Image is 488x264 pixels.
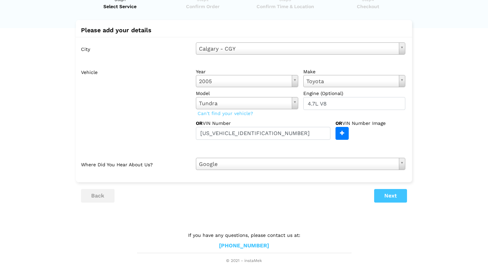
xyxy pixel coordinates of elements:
[196,75,298,87] a: 2005
[303,68,406,75] label: make
[137,231,351,239] p: If you have any questions, please contact us at:
[137,258,351,264] span: © 2021 - instaMek
[196,120,252,127] label: VIN Number
[196,97,298,109] a: Tundra
[199,77,289,86] span: 2005
[199,160,396,169] span: Google
[329,3,407,10] span: Checkout
[199,99,289,108] span: Tundra
[196,90,298,97] label: model
[303,75,406,87] a: Toyota
[246,3,324,10] span: Confirm Time & Location
[196,158,405,170] a: Google
[81,158,191,170] label: Where did you hear about us?
[306,77,396,86] span: Toyota
[219,242,269,249] a: [PHONE_NUMBER]
[196,109,255,118] span: Can't find your vehicle?
[81,42,191,55] label: City
[81,65,191,140] label: Vehicle
[81,27,407,34] h2: Please add your details
[374,189,407,203] button: Next
[303,90,406,97] label: Engine (Optional)
[196,120,203,126] strong: OR
[335,120,342,126] strong: OR
[81,189,115,203] button: back
[164,3,242,10] span: Confirm Order
[196,42,405,55] a: Calgary - CGY
[199,44,396,53] span: Calgary - CGY
[81,3,159,10] span: Select Service
[335,120,400,127] label: VIN Number Image
[196,68,298,75] label: year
